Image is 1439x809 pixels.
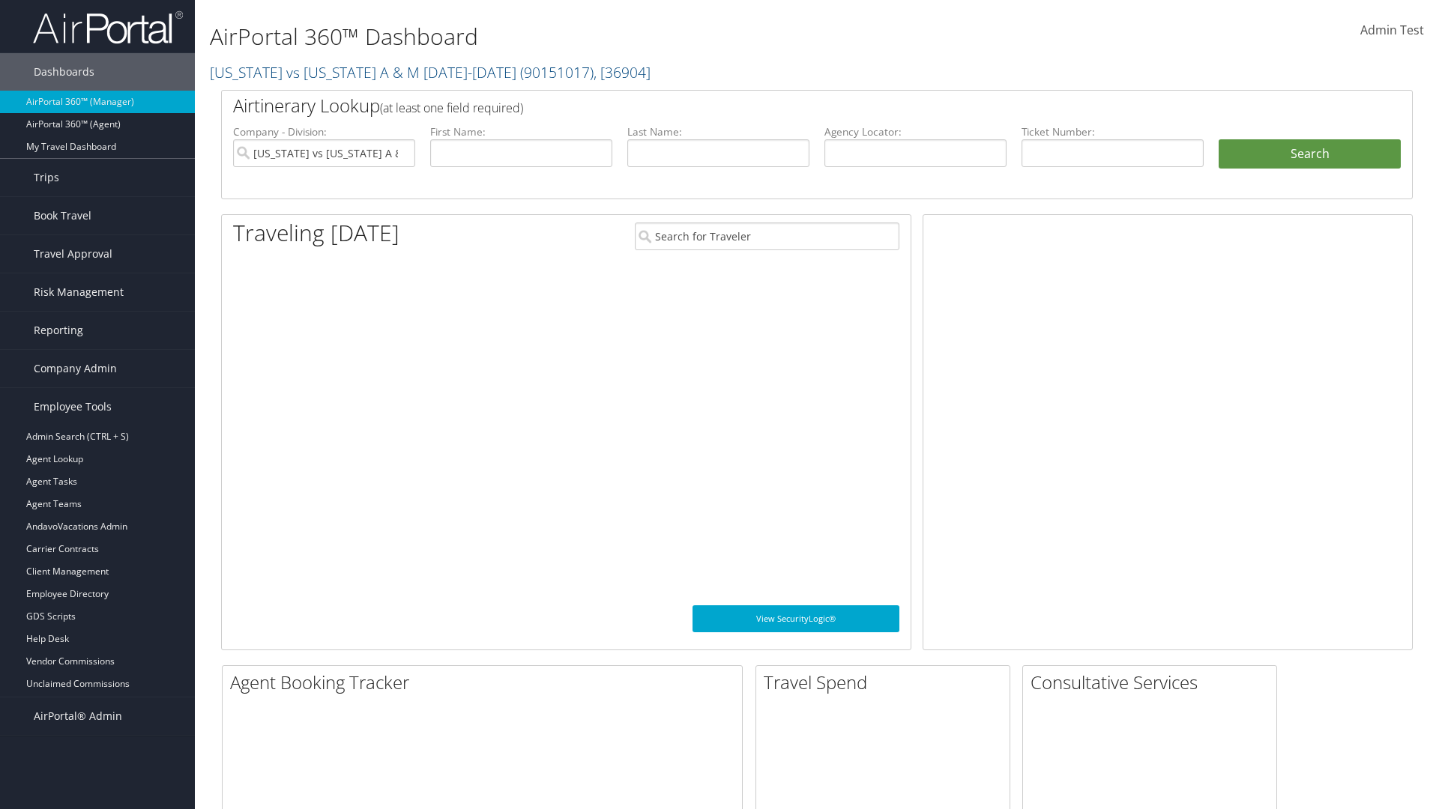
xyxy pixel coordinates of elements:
[210,62,651,82] a: [US_STATE] vs [US_STATE] A & M [DATE]-[DATE]
[764,670,1010,695] h2: Travel Spend
[34,235,112,273] span: Travel Approval
[627,124,809,139] label: Last Name:
[210,21,1019,52] h1: AirPortal 360™ Dashboard
[230,670,742,695] h2: Agent Booking Tracker
[34,53,94,91] span: Dashboards
[34,388,112,425] span: Employee Tools
[635,222,899,250] input: Search for Traveler
[1022,124,1204,139] label: Ticket Number:
[233,217,399,249] h1: Traveling [DATE]
[824,124,1007,139] label: Agency Locator:
[430,124,612,139] label: First Name:
[594,62,651,82] span: , [ 36904 ]
[34,350,117,387] span: Company Admin
[233,93,1302,118] h2: Airtinerary Lookup
[693,605,899,632] a: View SecurityLogic®
[33,10,183,45] img: airportal-logo.png
[233,124,415,139] label: Company - Division:
[380,100,523,116] span: (at least one field required)
[1360,7,1424,54] a: Admin Test
[34,273,124,311] span: Risk Management
[34,697,122,735] span: AirPortal® Admin
[1360,22,1424,38] span: Admin Test
[34,197,91,234] span: Book Travel
[520,62,594,82] span: ( 90151017 )
[34,159,59,196] span: Trips
[1031,670,1276,695] h2: Consultative Services
[1219,139,1401,169] button: Search
[34,312,83,349] span: Reporting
